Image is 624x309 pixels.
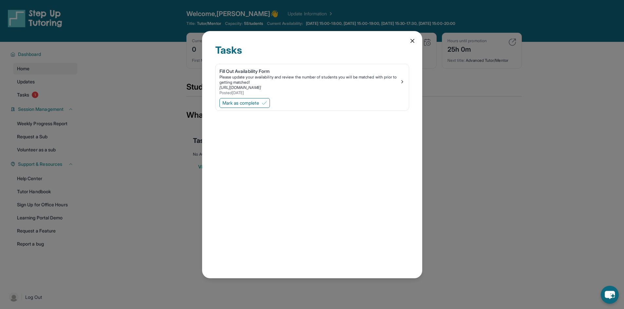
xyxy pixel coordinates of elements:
div: Posted [DATE] [219,90,400,95]
a: Fill Out Availability FormPlease update your availability and review the number of students you w... [216,64,409,97]
div: Fill Out Availability Form [219,68,400,75]
button: Mark as complete [219,98,270,108]
img: Mark as complete [262,100,267,106]
a: [URL][DOMAIN_NAME] [219,85,261,90]
span: Mark as complete [222,100,259,106]
button: chat-button [601,286,619,304]
div: Please update your availability and review the number of students you will be matched with prior ... [219,75,400,85]
div: Tasks [215,44,409,64]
